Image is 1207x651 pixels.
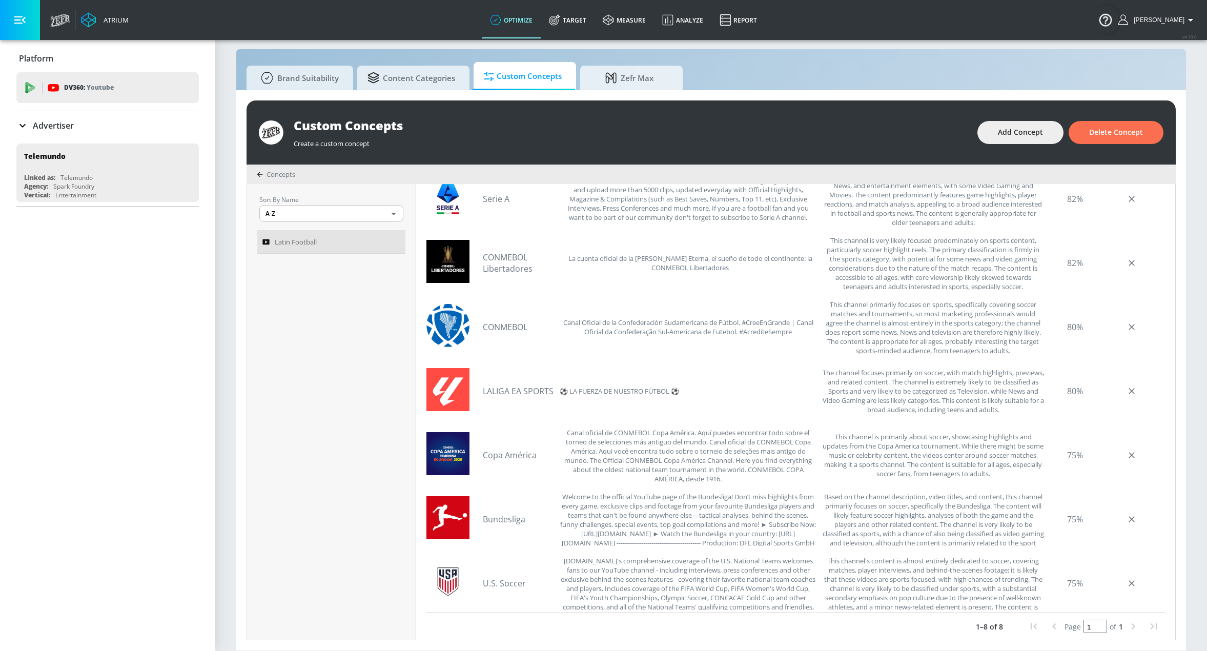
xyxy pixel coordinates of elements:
[822,556,1045,610] div: This channel's content is almost entirely dedicated to soccer, covering matches, player interview...
[822,492,1045,546] div: Based on the channel description, video titles, and content, this channel primarily focuses on so...
[81,12,129,28] a: Atrium
[822,428,1045,482] div: This channel is primarily about soccer, showcasing highlights and updates from the Copa America t...
[16,144,199,202] div: TelemundoLinked as:TelemundoAgency:Spark FoundryVertical:Entertainment
[1083,620,1107,633] input: page
[275,236,317,248] span: Latin Football
[367,66,455,90] span: Content Categories
[483,252,558,274] a: CONMEBOL Libertadores
[590,66,668,90] span: Zefr Max
[53,182,94,191] div: Spark Foundry
[1050,556,1101,610] div: 75%
[822,300,1045,354] div: This channel primarily focuses on sports, specifically covering soccer matches and tournaments, s...
[1091,5,1120,34] button: Open Resource Center
[560,492,817,546] div: Welcome to the official YouTube page of the Bundesliga! Don’t miss highlights from every game, ex...
[24,182,48,191] div: Agency:
[1050,300,1101,354] div: 80%
[19,53,53,64] p: Platform
[1182,34,1197,39] span: v 4.19.0
[1050,172,1101,226] div: 82%
[294,117,967,134] div: Custom Concepts
[483,193,555,205] a: Serie A
[294,134,967,148] div: Create a custom concept
[595,2,654,38] a: measure
[24,151,66,161] div: Telemundo
[16,72,199,103] div: DV360: Youtube
[1089,126,1143,139] span: Delete Concept
[426,432,469,475] img: UCcDhPsZnQKMn_4DfDBuYg1Q
[483,578,555,589] a: U.S. Soccer
[426,176,469,219] img: UCBJeMCIeLQos7wacox4hmLQ
[998,126,1043,139] span: Add Concept
[1050,428,1101,482] div: 75%
[60,173,93,182] div: Telemundo
[1069,121,1163,144] button: Delete Concept
[16,111,199,140] div: Advertiser
[822,236,1045,290] div: This channel is very likely focused predominately on sports content, particularly soccer highligh...
[64,82,114,93] p: DV360:
[822,172,1045,226] div: This channel focuses on Serie A soccer highlights, offering a mix of Sports, News, and entertainm...
[1065,620,1123,633] div: Set page and press "Enter"
[541,2,595,38] a: Target
[426,368,469,411] img: UCTv-XvfzLX3i4IGWAm4sbmA
[259,194,403,205] p: Sort By Name
[1050,492,1101,546] div: 75%
[483,450,555,461] a: Copa América
[484,64,562,89] span: Custom Concepts
[1118,14,1197,26] button: [PERSON_NAME]
[257,66,339,90] span: Brand Suitability
[24,191,50,199] div: Vertical:
[482,2,541,38] a: optimize
[24,173,55,182] div: Linked as:
[976,621,1003,632] p: 1–8 of 8
[822,364,1045,418] div: The channel focuses primarily on soccer, with match highlights, previews, and related content. Th...
[1119,622,1123,632] span: 1
[267,170,295,179] span: Concepts
[560,428,817,482] div: Canal oficial de CONMEBOL Copa América. Aquí puedes encontrar todo sobre el torneo de selecciones...
[483,321,555,333] a: CONMEBOL
[33,120,74,131] p: Advertiser
[483,385,555,397] a: LALIGA EA SPORTS
[560,364,679,418] div: ⚽ LA FUERZA DE NUESTRO FÚTBOL ⚽
[483,514,555,525] a: Bundesliga
[1130,16,1184,24] span: login as: justin.nim@zefr.com
[257,170,295,179] div: Concepts
[560,556,817,610] div: USSoccer.com's comprehensive coverage of the U.S. National Teams welcomes fans to our YouTube cha...
[564,236,817,290] div: La cuenta oficial de la Gloria Eterna, el sueño de todo el continente: la CONMEBOL Libertadores
[1050,236,1101,290] div: 82%
[16,44,199,73] div: Platform
[55,191,96,199] div: Entertainment
[426,240,469,283] img: UClgFf9mS1mZI2D_vo-ZTpmQ
[259,205,403,222] div: A-Z
[257,230,405,254] a: Latin Football
[99,15,129,25] div: Atrium
[654,2,711,38] a: Analyze
[426,496,469,539] img: UC6UL29enLNe4mqwTfAyeNuw
[87,82,114,93] p: Youtube
[711,2,765,38] a: Report
[426,560,469,603] img: UCk1pcWQ5E19g0Cgp4c1eI1w
[977,121,1063,144] button: Add Concept
[560,172,817,226] div: Welcome to the Official Serie A channel. Over the season, we are going to produce and upload more...
[426,304,469,347] img: UCzU8-lZlRfkV3nj0RzAZdrQ
[1050,364,1101,418] div: 80%
[560,300,817,354] div: Canal Oficial de la Confederación Sudamericana de Fútbol. #CreeEnGrande | Canal Oficial da Confed...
